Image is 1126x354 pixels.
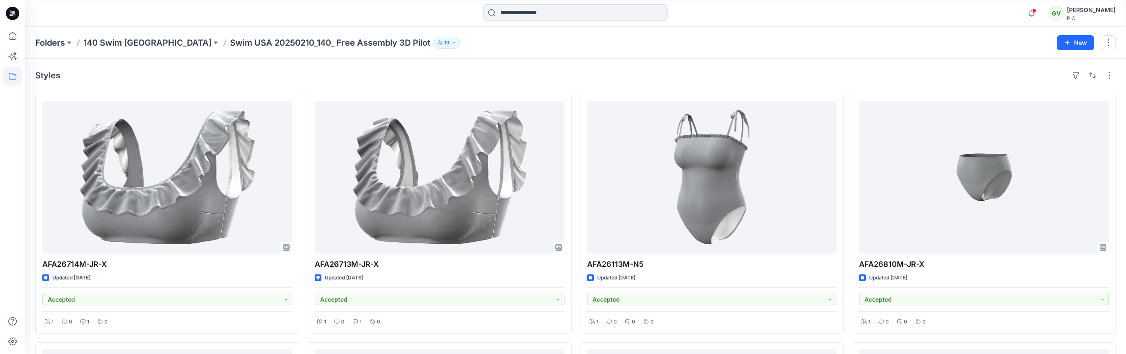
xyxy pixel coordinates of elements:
[587,101,837,253] a: AFA26113M-N5
[42,101,292,253] a: AFA26714M-JR-X
[596,318,598,326] p: 1
[83,37,212,49] a: 140 Swim [GEOGRAPHIC_DATA]
[315,258,564,270] p: AFA26713M-JR-X
[87,318,89,326] p: 1
[52,318,54,326] p: 1
[587,258,837,270] p: AFA26113M-N5
[315,101,564,253] a: AFA26713M-JR-X
[35,37,65,49] a: Folders
[904,318,907,326] p: 0
[868,318,870,326] p: 1
[922,318,926,326] p: 0
[52,274,91,282] p: Updated [DATE]
[341,318,344,326] p: 0
[632,318,635,326] p: 0
[69,318,72,326] p: 0
[869,274,907,282] p: Updated [DATE]
[42,258,292,270] p: AFA26714M-JR-X
[324,318,326,326] p: 1
[1048,6,1064,21] div: GV
[434,37,460,49] button: 19
[444,38,450,47] p: 19
[1067,15,1116,21] div: PIC
[859,101,1109,253] a: AFA26810M-JR-X
[104,318,108,326] p: 0
[597,274,635,282] p: Updated [DATE]
[650,318,654,326] p: 0
[1057,35,1094,50] button: New
[325,274,363,282] p: Updated [DATE]
[613,318,617,326] p: 0
[35,70,60,80] h4: Styles
[230,37,430,49] p: Swim USA 20250210_140_ Free Assembly 3D Pilot
[377,318,380,326] p: 0
[360,318,362,326] p: 1
[859,258,1109,270] p: AFA26810M-JR-X
[885,318,889,326] p: 0
[1067,5,1116,15] div: [PERSON_NAME]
